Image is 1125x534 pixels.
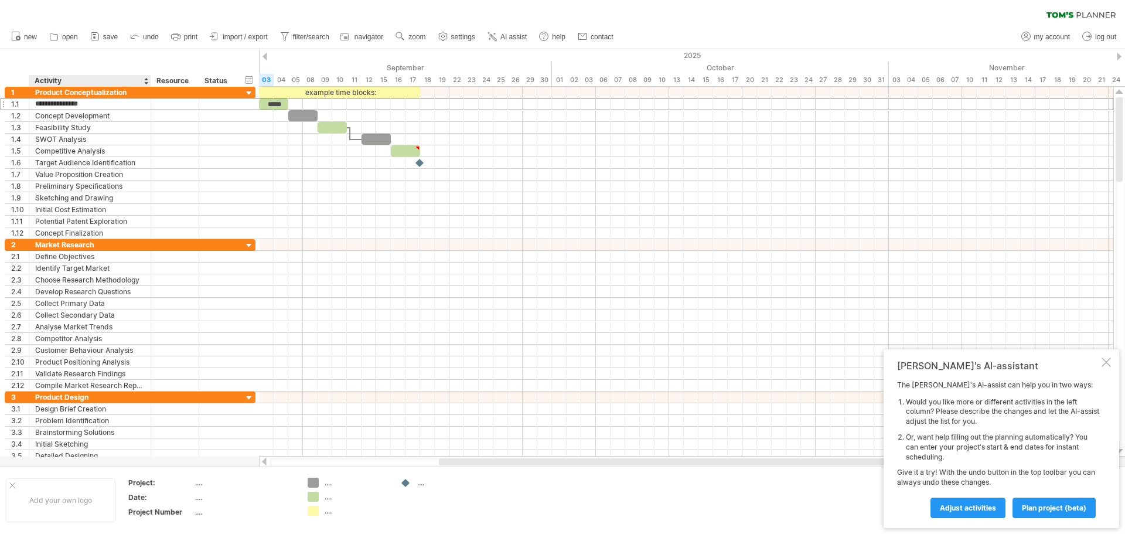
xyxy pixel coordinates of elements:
[479,74,493,86] div: Wednesday, 24 September 2025
[35,251,145,262] div: Define Objectives
[204,75,230,87] div: Status
[1079,74,1094,86] div: Thursday, 20 November 2025
[303,74,318,86] div: Monday, 8 September 2025
[207,29,271,45] a: import / export
[35,122,145,133] div: Feasibility Study
[567,74,581,86] div: Thursday, 2 October 2025
[698,74,713,86] div: Wednesday, 15 October 2025
[11,227,29,239] div: 1.12
[11,286,29,297] div: 2.4
[581,74,596,86] div: Friday, 3 October 2025
[168,29,201,45] a: print
[786,74,801,86] div: Thursday, 23 October 2025
[640,74,654,86] div: Thursday, 9 October 2025
[575,29,617,45] a: contact
[1109,74,1123,86] div: Monday, 24 November 2025
[332,74,347,86] div: Wednesday, 10 September 2025
[591,33,613,41] span: contact
[889,74,904,86] div: Monday, 3 November 2025
[195,492,294,502] div: ....
[1035,74,1050,86] div: Monday, 17 November 2025
[325,506,388,516] div: ....
[874,74,889,86] div: Friday, 31 October 2025
[6,478,115,522] div: Add your own logo
[11,169,29,180] div: 1.7
[11,309,29,321] div: 2.6
[772,74,786,86] div: Wednesday, 22 October 2025
[536,29,569,45] a: help
[757,74,772,86] div: Tuesday, 21 October 2025
[35,427,145,438] div: Brainstorming Solutions
[325,478,388,488] div: ....
[11,87,29,98] div: 1
[11,321,29,332] div: 2.7
[552,62,889,74] div: October 2025
[11,192,29,203] div: 1.9
[906,433,1099,462] li: Or, want help filling out the planning automatically? You can enter your project's start & end da...
[35,216,145,227] div: Potential Patent Exploration
[493,74,508,86] div: Thursday, 25 September 2025
[500,33,527,41] span: AI assist
[408,33,425,41] span: zoom
[405,74,420,86] div: Wednesday, 17 September 2025
[318,74,332,86] div: Tuesday, 9 September 2025
[35,309,145,321] div: Collect Secondary Data
[230,62,552,74] div: September 2025
[1006,74,1021,86] div: Thursday, 13 November 2025
[713,74,728,86] div: Thursday, 16 October 2025
[376,74,391,86] div: Monday, 15 September 2025
[24,33,37,41] span: new
[523,74,537,86] div: Monday, 29 September 2025
[35,227,145,239] div: Concept Finalization
[552,33,565,41] span: help
[393,29,429,45] a: zoom
[728,74,742,86] div: Friday, 17 October 2025
[669,74,684,86] div: Monday, 13 October 2025
[339,29,387,45] a: navigator
[35,298,145,309] div: Collect Primary Data
[35,392,145,403] div: Product Design
[11,251,29,262] div: 2.1
[11,110,29,121] div: 1.2
[933,74,947,86] div: Thursday, 6 November 2025
[391,74,405,86] div: Tuesday, 16 September 2025
[223,33,268,41] span: import / export
[35,274,145,285] div: Choose Research Methodology
[1018,29,1073,45] a: my account
[860,74,874,86] div: Thursday, 30 October 2025
[62,33,78,41] span: open
[11,392,29,403] div: 3
[904,74,918,86] div: Tuesday, 4 November 2025
[940,504,996,512] span: Adjust activities
[451,33,475,41] span: settings
[35,333,145,344] div: Competitor Analysis
[354,33,383,41] span: navigator
[742,74,757,86] div: Monday, 20 October 2025
[288,74,303,86] div: Friday, 5 September 2025
[128,478,193,488] div: Project:
[35,368,145,379] div: Validate Research Findings
[947,74,962,86] div: Friday, 7 November 2025
[11,427,29,438] div: 3.3
[46,29,81,45] a: open
[11,356,29,368] div: 2.10
[156,75,192,87] div: Resource
[801,74,816,86] div: Friday, 24 October 2025
[420,74,435,86] div: Thursday, 18 September 2025
[35,87,145,98] div: Product Conceptualization
[1022,504,1086,512] span: plan project (beta)
[293,33,329,41] span: filter/search
[274,74,288,86] div: Thursday, 4 September 2025
[103,33,118,41] span: save
[897,360,1099,372] div: [PERSON_NAME]'s AI-assistant
[11,415,29,426] div: 3.2
[897,380,1099,518] div: The [PERSON_NAME]'s AI-assist can help you in two ways: Give it a try! With the undo button in th...
[259,74,274,86] div: Wednesday, 3 September 2025
[35,157,145,168] div: Target Audience Identification
[35,415,145,426] div: Problem Identification
[11,438,29,450] div: 3.4
[1012,498,1096,518] a: plan project (beta)
[11,403,29,414] div: 3.1
[1065,74,1079,86] div: Wednesday, 19 November 2025
[362,74,376,86] div: Friday, 12 September 2025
